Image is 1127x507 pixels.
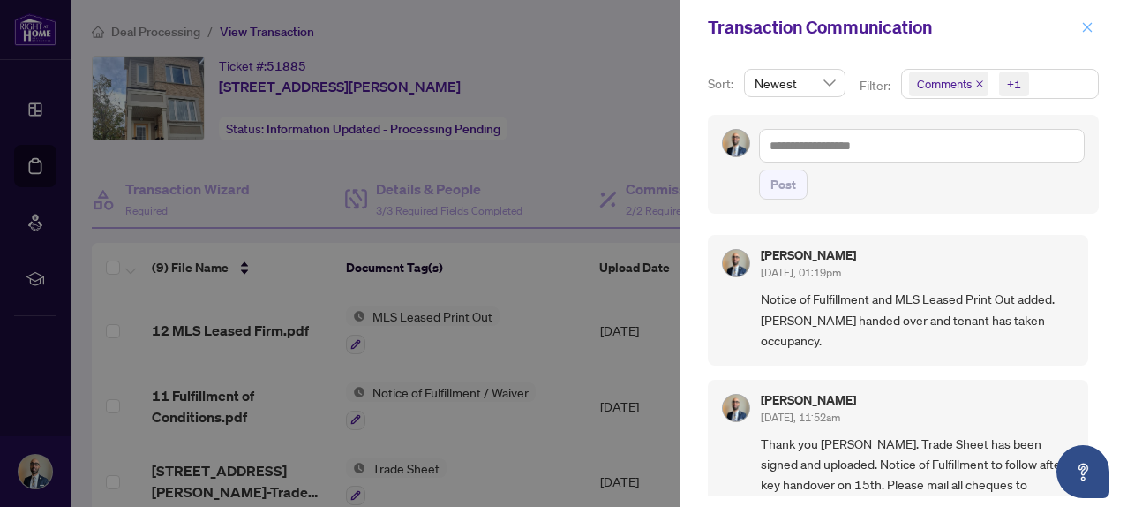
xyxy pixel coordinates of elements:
span: Comments [917,75,972,93]
p: Sort: [708,74,737,94]
span: [DATE], 01:19pm [761,266,841,279]
p: Filter: [860,76,893,95]
button: Open asap [1056,445,1109,498]
img: Profile Icon [723,250,749,276]
span: close [1081,21,1093,34]
div: +1 [1007,75,1021,93]
h5: [PERSON_NAME] [761,249,856,261]
span: close [975,79,984,88]
span: [DATE], 11:52am [761,411,840,424]
span: Notice of Fulfillment and MLS Leased Print Out added. [PERSON_NAME] handed over and tenant has ta... [761,289,1074,351]
span: Comments [909,72,988,96]
h5: [PERSON_NAME] [761,394,856,406]
button: Post [759,170,808,200]
img: Profile Icon [723,395,749,421]
div: Transaction Communication [708,14,1076,41]
span: Newest [755,70,835,96]
img: Profile Icon [723,130,749,156]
